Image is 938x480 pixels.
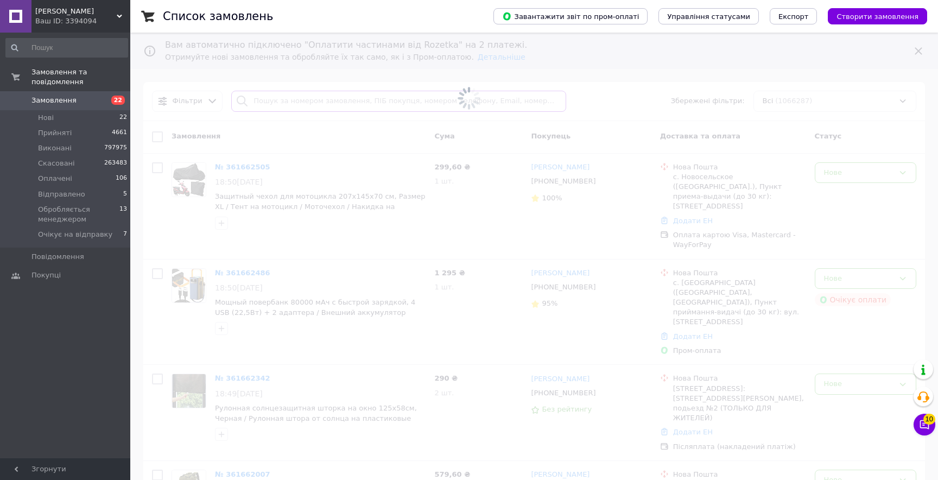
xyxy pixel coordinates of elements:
button: Управління статусами [658,8,759,24]
span: Створити замовлення [836,12,918,21]
span: 4661 [112,128,127,138]
div: Ваш ID: 3394094 [35,16,130,26]
span: 5 [123,190,127,199]
span: Прийняті [38,128,72,138]
span: Оплачені [38,174,72,184]
span: Виконані [38,143,72,153]
span: Обробляється менеджером [38,205,119,224]
button: Завантажити звіт по пром-оплаті [493,8,648,24]
span: 22 [119,113,127,123]
span: Покупці [31,270,61,280]
input: Пошук [5,38,128,58]
span: Замовлення [31,96,77,105]
span: 22 [111,96,125,105]
span: Відправлено [38,190,85,199]
span: 10 [923,414,935,425]
h1: Список замовлень [163,10,273,23]
span: Завантажити звіт по пром-оплаті [502,11,639,21]
span: Повідомлення [31,252,84,262]
span: 13 [119,205,127,224]
span: Експорт [778,12,809,21]
button: Чат з покупцем10 [914,414,935,435]
span: 263483 [104,159,127,168]
span: Нові [38,113,54,123]
span: Управління статусами [667,12,750,21]
span: 7 [123,230,127,239]
span: 106 [116,174,127,184]
span: Очікує на відправку [38,230,112,239]
button: Експорт [770,8,817,24]
span: Замовлення та повідомлення [31,67,130,87]
span: 797975 [104,143,127,153]
button: Створити замовлення [828,8,927,24]
span: Скасовані [38,159,75,168]
a: Створити замовлення [817,12,927,20]
span: HUGO [35,7,117,16]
